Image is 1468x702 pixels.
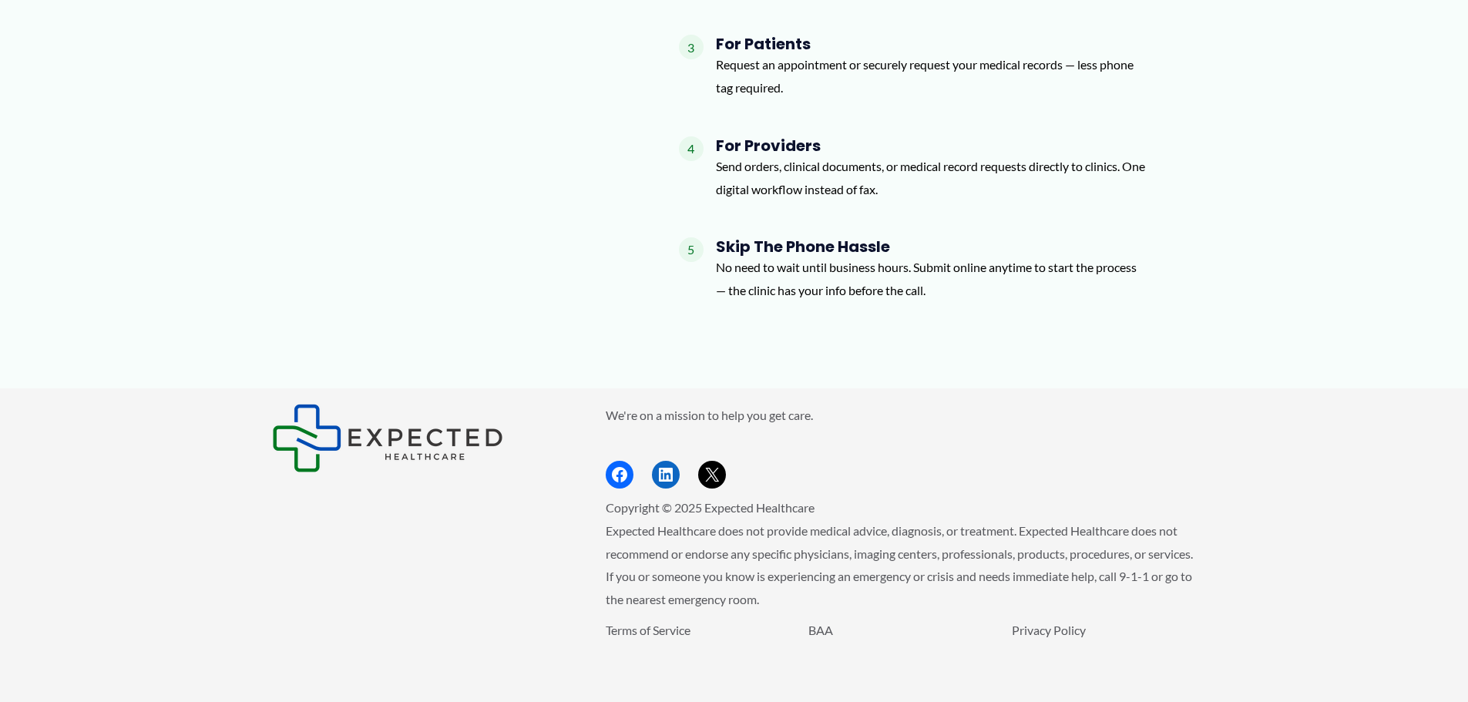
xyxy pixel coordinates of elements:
aside: Footer Widget 1 [272,404,567,472]
p: Send orders, clinical documents, or medical record requests directly to clinics. One digital work... [716,155,1147,200]
span: Expected Healthcare does not provide medical advice, diagnosis, or treatment. Expected Healthcare... [606,523,1193,606]
p: Request an appointment or securely request your medical records — less phone tag required. [716,53,1147,99]
span: 4 [679,136,704,161]
img: Expected Healthcare Logo - side, dark font, small [272,404,503,472]
h4: For Patients [716,35,1147,53]
p: No need to wait until business hours. Submit online anytime to start the process — the clinic has... [716,256,1147,301]
h4: For Providers [716,136,1147,155]
a: Privacy Policy [1012,623,1086,637]
a: Terms of Service [606,623,690,637]
p: We're on a mission to help you get care. [606,404,1197,427]
aside: Footer Widget 2 [606,404,1197,489]
a: BAA [808,623,833,637]
span: Copyright © 2025 Expected Healthcare [606,500,815,515]
h4: Skip the Phone Hassle [716,237,1147,256]
span: 3 [679,35,704,59]
aside: Footer Widget 3 [606,619,1197,677]
span: 5 [679,237,704,262]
